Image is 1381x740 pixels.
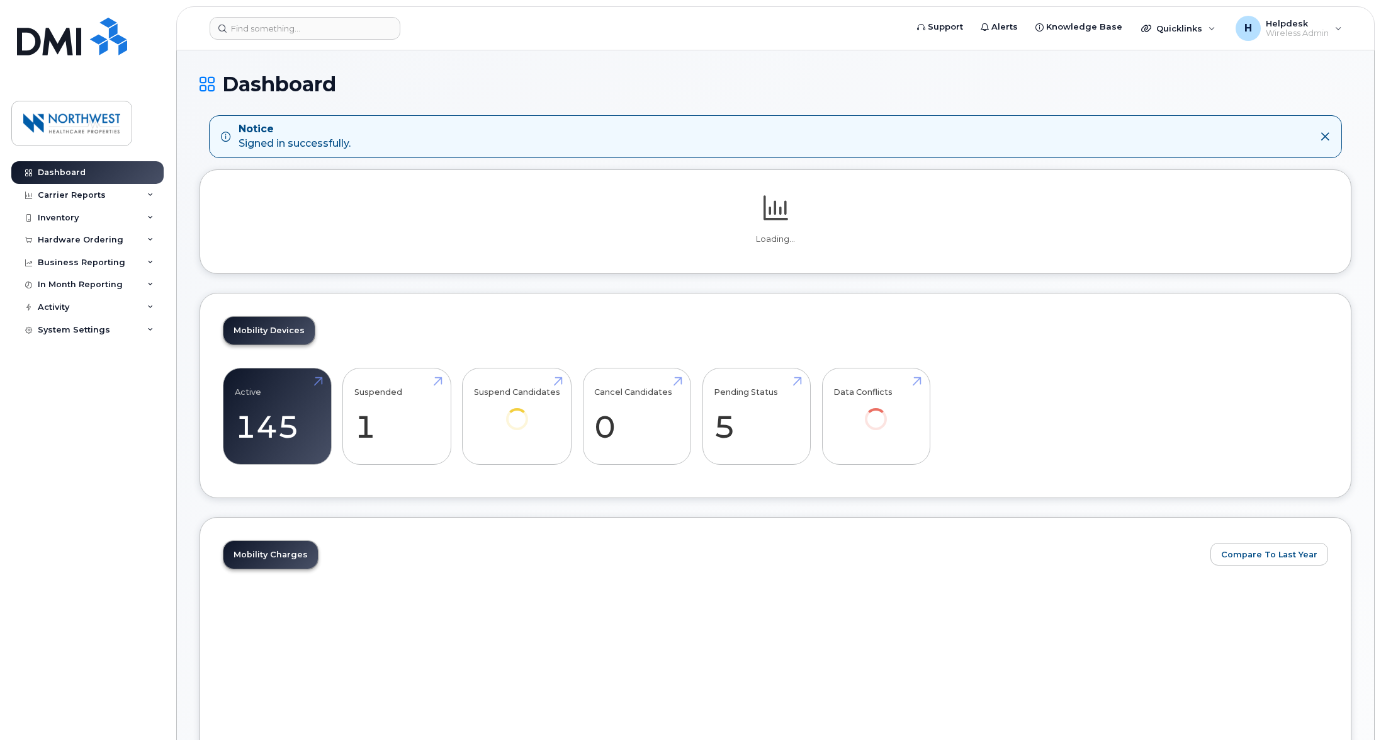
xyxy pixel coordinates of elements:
[474,375,560,447] a: Suspend Candidates
[1210,543,1328,566] button: Compare To Last Year
[239,122,351,151] div: Signed in successfully.
[200,73,1351,95] h1: Dashboard
[223,234,1328,245] p: Loading...
[223,541,318,569] a: Mobility Charges
[235,375,320,458] a: Active 145
[1221,549,1317,561] span: Compare To Last Year
[833,375,918,447] a: Data Conflicts
[223,317,315,344] a: Mobility Devices
[354,375,439,458] a: Suspended 1
[714,375,799,458] a: Pending Status 5
[594,375,679,458] a: Cancel Candidates 0
[239,122,351,137] strong: Notice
